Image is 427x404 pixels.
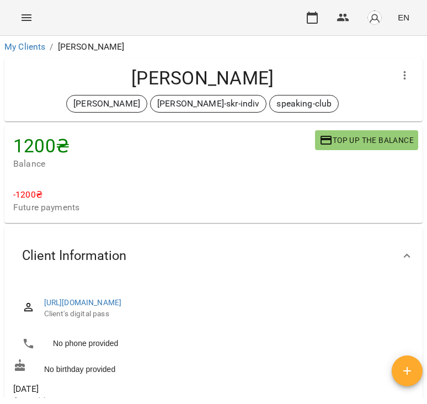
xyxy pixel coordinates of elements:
button: Menu [13,4,40,31]
p: [PERSON_NAME] [58,40,125,54]
span: EN [398,12,409,23]
li: No phone provided [13,333,414,355]
h4: 1200 ₴ [13,135,315,157]
span: Balance [13,157,315,171]
nav: breadcrumb [4,40,423,54]
span: [DATE] [13,382,414,396]
p: [PERSON_NAME]-skr-indiv [157,97,259,110]
span: Top up the balance [319,134,414,147]
span: Client Information [22,247,126,264]
div: [PERSON_NAME]-skr-indiv [150,95,266,113]
span: Future payments [13,201,414,214]
div: No birthday provided [11,357,416,377]
span: Client's digital pass [44,309,405,320]
a: My Clients [4,41,45,52]
p: speaking-club [276,97,332,110]
a: [URL][DOMAIN_NAME] [44,298,122,307]
div: [PERSON_NAME] [66,95,147,113]
button: EN [393,7,414,28]
p: -1200 ₴ [13,188,414,201]
li: / [50,40,53,54]
button: Top up the balance [315,130,418,150]
div: Client Information [4,227,423,284]
div: speaking-club [269,95,339,113]
h4: [PERSON_NAME] [13,67,392,89]
img: avatar_s.png [367,10,382,25]
p: [PERSON_NAME] [73,97,140,110]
